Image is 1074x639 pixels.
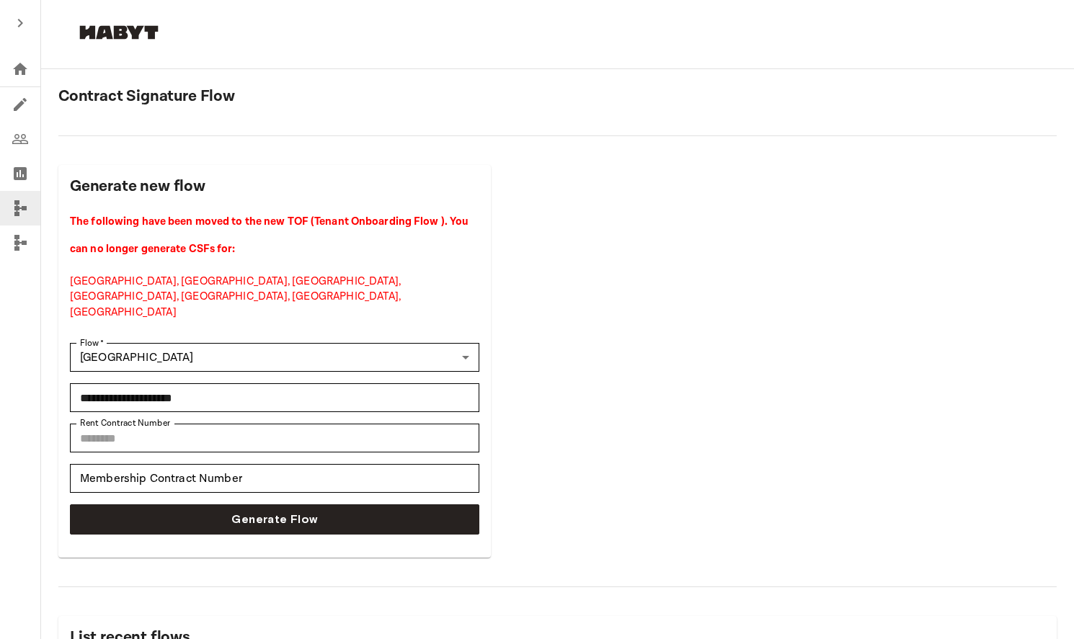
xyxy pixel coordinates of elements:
[80,336,105,349] label: Flow
[58,86,1057,107] h2: Contract Signature Flow
[70,504,479,535] button: Generate Flow
[231,511,317,528] span: Generate Flow
[70,176,479,197] h2: Generate new flow
[80,417,170,429] label: Rent Contract Number
[70,208,479,262] h4: The following have been moved to the new TOF (Tenant Onboarding Flow ). You can no longer generat...
[70,274,479,320] p: [GEOGRAPHIC_DATA], [GEOGRAPHIC_DATA], [GEOGRAPHIC_DATA], [GEOGRAPHIC_DATA], [GEOGRAPHIC_DATA], [G...
[76,25,162,40] img: Habyt
[70,343,479,372] div: [GEOGRAPHIC_DATA]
